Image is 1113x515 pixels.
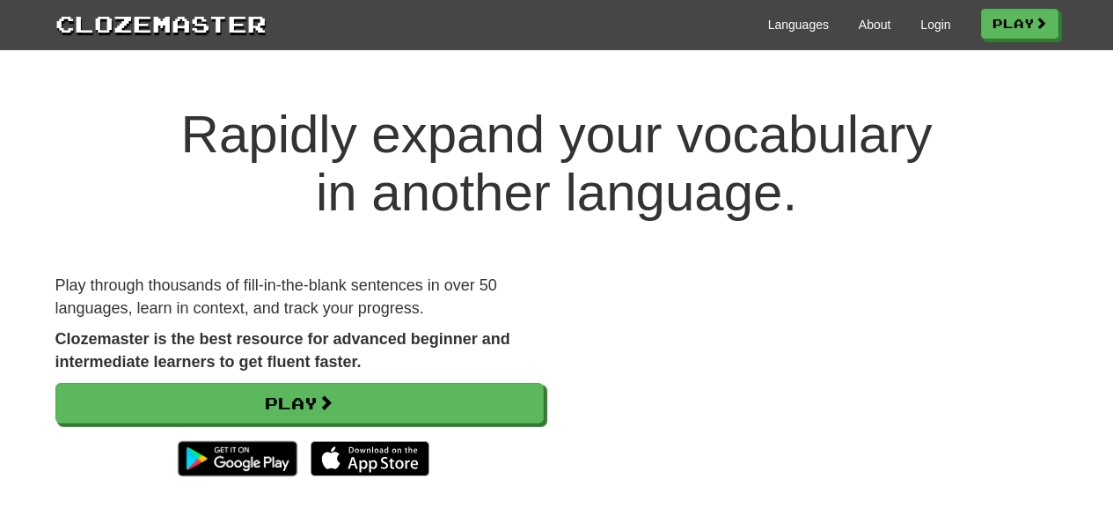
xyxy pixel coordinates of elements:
img: Download_on_the_App_Store_Badge_US-UK_135x40-25178aeef6eb6b83b96f5f2d004eda3bffbb37122de64afbaef7... [311,441,429,476]
a: Clozemaster [55,7,267,40]
p: Play through thousands of fill-in-the-blank sentences in over 50 languages, learn in context, and... [55,275,544,320]
a: Play [55,383,544,423]
a: About [859,16,891,33]
strong: Clozemaster is the best resource for advanced beginner and intermediate learners to get fluent fa... [55,330,510,371]
a: Languages [768,16,829,33]
a: Login [920,16,950,33]
a: Play [981,9,1058,39]
img: Get it on Google Play [169,432,305,485]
